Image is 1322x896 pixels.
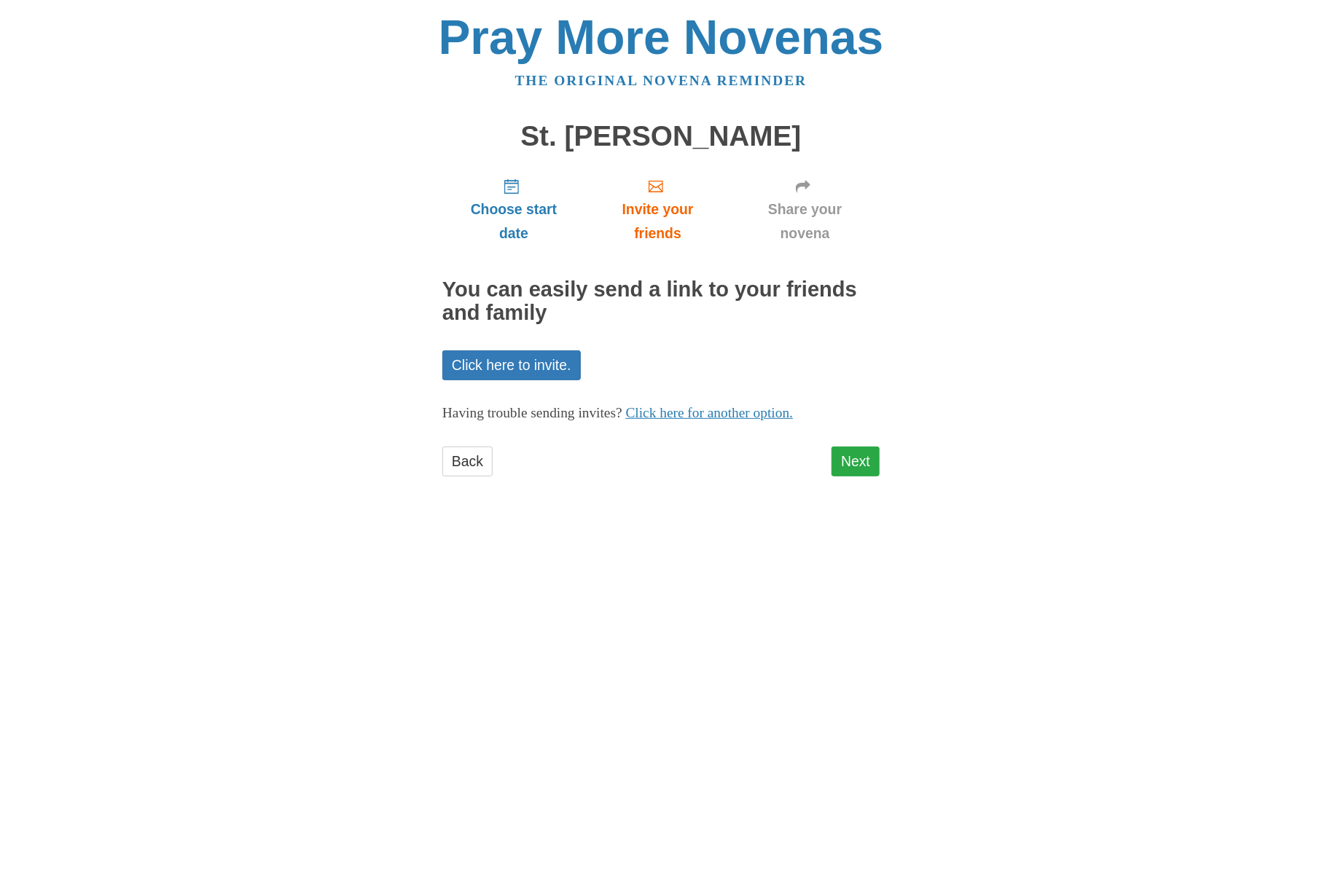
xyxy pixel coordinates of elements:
span: Having trouble sending invites? [442,405,622,420]
span: Share your novena [745,197,865,245]
a: Invite your friends [585,166,730,253]
span: Invite your friends [600,197,716,245]
span: Choose start date [457,197,571,245]
a: Pray More Novenas [439,10,884,64]
a: The original novena reminder [515,73,807,88]
a: Back [442,447,493,476]
a: Choose start date [442,166,585,253]
a: Click here for another option. [626,405,794,420]
a: Next [832,447,880,476]
a: Click here to invite. [442,350,581,380]
a: Share your novena [730,166,880,253]
h1: St. [PERSON_NAME] [442,121,880,152]
h2: You can easily send a link to your friends and family [442,278,880,325]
